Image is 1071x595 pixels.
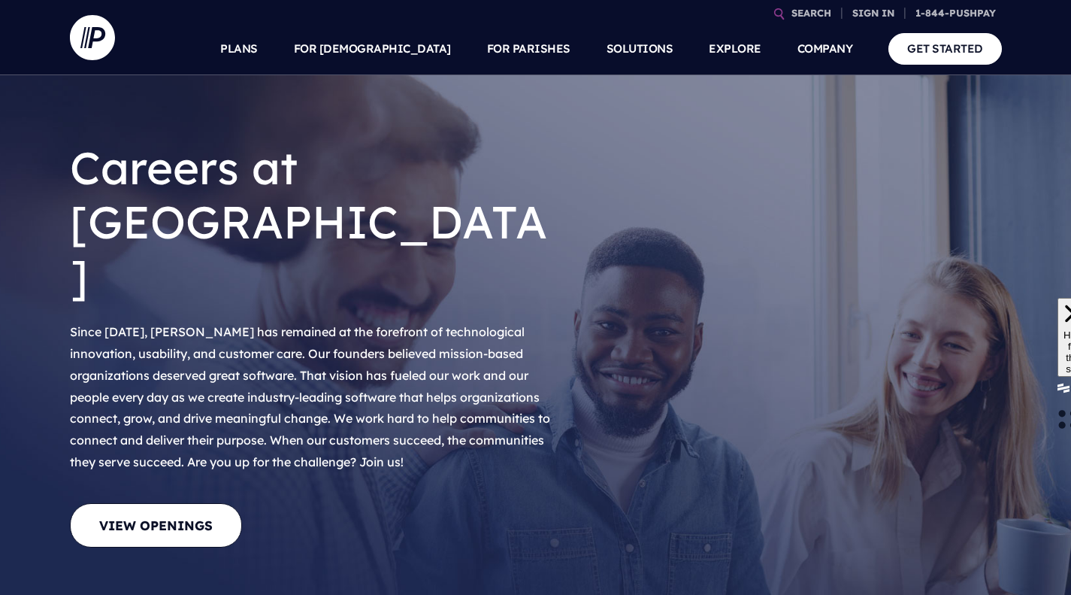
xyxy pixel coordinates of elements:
a: COMPANY [797,23,853,75]
a: EXPLORE [709,23,761,75]
a: FOR [DEMOGRAPHIC_DATA] [294,23,451,75]
a: GET STARTED [888,33,1002,64]
a: View Openings [70,503,242,548]
a: FOR PARISHES [487,23,570,75]
h1: Careers at [GEOGRAPHIC_DATA] [70,129,558,315]
span: Since [DATE], [PERSON_NAME] has remained at the forefront of technological innovation, usability,... [70,324,550,469]
a: SOLUTIONS [607,23,673,75]
a: PLANS [220,23,258,75]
